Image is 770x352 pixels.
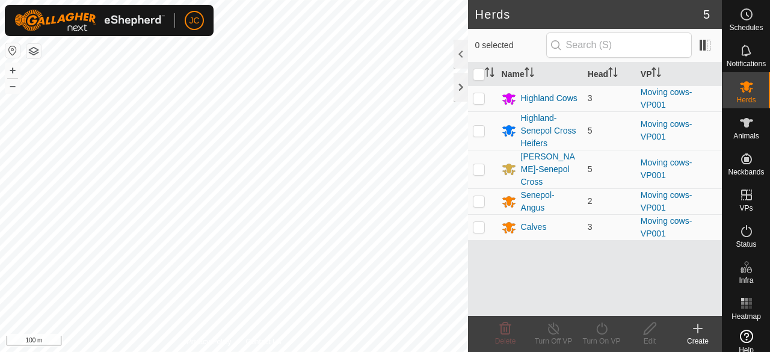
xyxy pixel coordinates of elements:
[608,69,618,79] p-sorticon: Activate to sort
[736,241,756,248] span: Status
[651,69,661,79] p-sorticon: Activate to sort
[739,277,753,284] span: Infra
[475,7,703,22] h2: Herds
[736,96,756,103] span: Herds
[727,60,766,67] span: Notifications
[475,39,546,52] span: 0 selected
[588,126,593,135] span: 5
[485,69,494,79] p-sorticon: Activate to sort
[588,222,593,232] span: 3
[729,24,763,31] span: Schedules
[626,336,674,347] div: Edit
[733,132,759,140] span: Animals
[521,92,577,105] div: Highland Cows
[739,205,753,212] span: VPs
[497,63,583,86] th: Name
[525,69,534,79] p-sorticon: Activate to sort
[703,5,710,23] span: 5
[521,189,578,214] div: Senepol-Angus
[5,43,20,58] button: Reset Map
[529,336,577,347] div: Turn Off VP
[521,150,578,188] div: [PERSON_NAME]-Senepol Cross
[495,337,516,345] span: Delete
[5,63,20,78] button: +
[26,44,41,58] button: Map Layers
[577,336,626,347] div: Turn On VP
[588,196,593,206] span: 2
[546,32,692,58] input: Search (S)
[636,63,722,86] th: VP
[521,221,547,233] div: Calves
[5,79,20,93] button: –
[245,336,281,347] a: Contact Us
[674,336,722,347] div: Create
[14,10,165,31] img: Gallagher Logo
[186,336,232,347] a: Privacy Policy
[641,158,692,180] a: Moving cows-VP001
[641,87,692,110] a: Moving cows-VP001
[588,93,593,103] span: 3
[641,190,692,212] a: Moving cows-VP001
[588,164,593,174] span: 5
[521,112,578,150] div: Highland-Senepol Cross Heifers
[731,313,761,320] span: Heatmap
[189,14,199,27] span: JC
[641,119,692,141] a: Moving cows-VP001
[641,216,692,238] a: Moving cows-VP001
[728,168,764,176] span: Neckbands
[583,63,636,86] th: Head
